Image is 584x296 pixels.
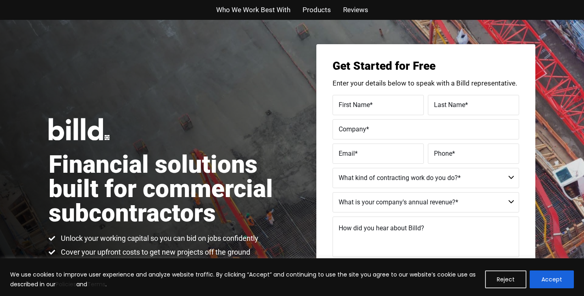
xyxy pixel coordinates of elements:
span: Phone [434,149,452,157]
button: Reject [485,270,526,288]
button: Accept [530,270,574,288]
p: We use cookies to improve user experience and analyze website traffic. By clicking “Accept” and c... [10,270,479,289]
span: Unlock your working capital so you can bid on jobs confidently [59,234,258,243]
span: Email [339,149,355,157]
h3: Get Started for Free [333,60,519,72]
a: Who We Work Best With [216,4,290,16]
span: Cover your upfront costs to get new projects off the ground [59,247,250,257]
span: Company [339,125,366,133]
span: Last Name [434,101,465,108]
span: First Name [339,101,370,108]
a: Policies [56,280,76,288]
span: How did you hear about Billd? [339,224,424,232]
a: Terms [87,280,105,288]
a: Reviews [343,4,368,16]
a: Products [303,4,331,16]
p: Enter your details below to speak with a Billd representative. [333,80,519,87]
h1: Financial solutions built for commercial subcontractors [49,152,292,225]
